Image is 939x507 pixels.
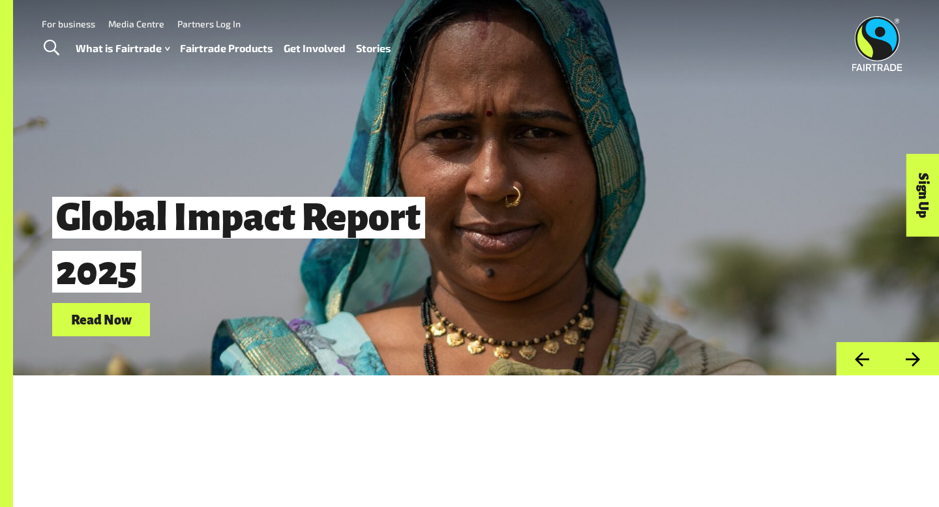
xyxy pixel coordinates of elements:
a: Fairtrade Products [180,39,273,58]
a: Stories [356,39,391,58]
button: Next [887,342,939,375]
a: For business [42,18,95,29]
a: What is Fairtrade [76,39,170,58]
span: Global Impact Report 2025 [52,197,425,293]
a: Media Centre [108,18,164,29]
a: Get Involved [284,39,346,58]
a: Partners Log In [177,18,241,29]
img: Fairtrade Australia New Zealand logo [852,16,902,71]
a: Toggle Search [35,32,67,65]
a: Read Now [52,303,150,336]
button: Previous [836,342,887,375]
